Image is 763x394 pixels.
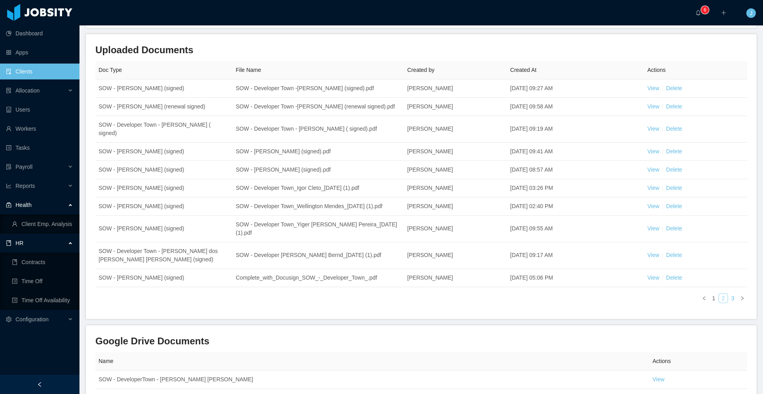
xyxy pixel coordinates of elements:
a: Delete [666,225,682,232]
i: icon: left [702,296,707,301]
a: icon: profileTime Off [12,273,73,289]
a: 1 [709,294,718,303]
p: 6 [704,6,707,14]
td: [PERSON_NAME] [404,79,507,98]
a: View [647,203,659,209]
span: Configuration [15,316,48,323]
td: SOW - Developer Town - [PERSON_NAME] ( signed) [95,116,232,143]
a: 2 [719,294,728,303]
a: Delete [666,185,682,191]
span: Reports [15,183,35,189]
a: View [647,166,659,173]
span: J [750,8,753,18]
span: Actions [653,358,671,364]
li: 3 [728,294,738,303]
a: Delete [666,203,682,209]
a: View [647,185,659,191]
a: View [647,103,659,110]
td: [DATE] 09:19 AM [507,116,644,143]
a: Delete [666,274,682,281]
h3: Uploaded Documents [95,44,747,56]
td: [DATE] 09:17 AM [507,242,644,269]
a: View [647,252,659,258]
a: icon: robotUsers [6,102,73,118]
a: icon: userWorkers [6,121,73,137]
a: icon: bookContracts [12,254,73,270]
td: SOW - [PERSON_NAME] (signed) [95,269,232,287]
td: [DATE] 09:55 AM [507,216,644,242]
li: 1 [709,294,718,303]
td: SOW - Developer Town - [PERSON_NAME] dos [PERSON_NAME] [PERSON_NAME] (signed) [95,242,232,269]
span: Created by [407,67,434,73]
a: Delete [666,85,682,91]
span: Name [99,358,113,364]
a: Delete [666,126,682,132]
a: Delete [666,148,682,155]
a: icon: userClient Emp. Analysis [12,216,73,232]
span: Actions [647,67,666,73]
span: Health [15,202,31,208]
a: View [647,274,659,281]
td: [DATE] 03:26 PM [507,179,644,197]
td: [DATE] 02:40 PM [507,197,644,216]
a: icon: appstoreApps [6,44,73,60]
td: [PERSON_NAME] [404,269,507,287]
a: icon: profileTasks [6,140,73,156]
a: View [653,376,664,382]
li: Previous Page [699,294,709,303]
td: SOW - Developer Town -[PERSON_NAME] (renewal signed).pdf [232,98,404,116]
span: Allocation [15,87,40,94]
a: Delete [666,103,682,110]
i: icon: right [740,296,745,301]
span: Payroll [15,164,33,170]
td: [PERSON_NAME] [404,161,507,179]
i: icon: file-protect [6,164,12,170]
li: Next Page [738,294,747,303]
td: SOW - Developer Town_Igor Cleto_[DATE] (1).pdf [232,179,404,197]
td: SOW - Developer Town_Yiger [PERSON_NAME] Pereira_[DATE] (1).pdf [232,216,404,242]
a: Delete [666,166,682,173]
td: SOW - Developer Town - [PERSON_NAME] ( signed).pdf [232,116,404,143]
a: View [647,85,659,91]
a: View [647,148,659,155]
td: SOW - [PERSON_NAME] (signed) [95,216,232,242]
td: [DATE] 09:27 AM [507,79,644,98]
td: SOW - Developer Town_Wellington Mendes_[DATE] (1).pdf [232,197,404,216]
td: [DATE] 08:57 AM [507,161,644,179]
td: [DATE] 09:41 AM [507,143,644,161]
span: File Name [236,67,261,73]
td: [DATE] 09:58 AM [507,98,644,116]
i: icon: setting [6,317,12,322]
td: SOW - DeveloperTown - [PERSON_NAME] [PERSON_NAME] [95,371,649,389]
td: [PERSON_NAME] [404,116,507,143]
td: SOW - [PERSON_NAME] (signed).pdf [232,143,404,161]
span: Doc Type [99,67,122,73]
td: Complete_with_Docusign_SOW_-_Developer_Town_.pdf [232,269,404,287]
td: SOW - [PERSON_NAME] (signed).pdf [232,161,404,179]
i: icon: bell [695,10,701,15]
td: [PERSON_NAME] [404,197,507,216]
td: [PERSON_NAME] [404,242,507,269]
td: SOW - [PERSON_NAME] (signed) [95,79,232,98]
a: icon: profileTime Off Availability [12,292,73,308]
td: [DATE] 05:06 PM [507,269,644,287]
i: icon: medicine-box [6,202,12,208]
a: 3 [728,294,737,303]
i: icon: plus [721,10,726,15]
span: Created At [510,67,536,73]
h3: Google Drive Documents [95,335,747,348]
td: SOW - [PERSON_NAME] (signed) [95,143,232,161]
td: SOW - Developer Town -[PERSON_NAME] (signed).pdf [232,79,404,98]
i: icon: line-chart [6,183,12,189]
a: Delete [666,252,682,258]
td: SOW - Developer [PERSON_NAME] Bernd_[DATE] (1).pdf [232,242,404,269]
td: [PERSON_NAME] [404,143,507,161]
sup: 6 [701,6,709,14]
i: icon: book [6,240,12,246]
a: icon: auditClients [6,64,73,79]
span: HR [15,240,23,246]
i: icon: solution [6,88,12,93]
td: SOW - [PERSON_NAME] (signed) [95,197,232,216]
a: View [647,126,659,132]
